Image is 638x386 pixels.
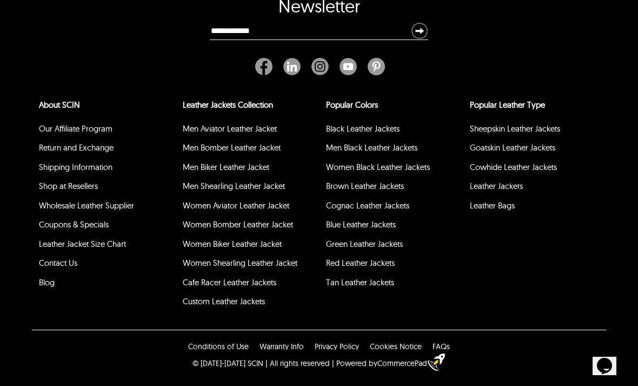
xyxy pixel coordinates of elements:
iframe: chat widget [433,174,627,337]
a: Warranty Info [260,342,304,351]
a: Men Shearling Leather Jacket [183,181,285,191]
a: eCommerce builder by CommercePad [430,354,445,374]
li: Tan Leather Jackets [324,275,463,295]
a: FAQs [433,342,450,351]
a: Coupons & Specials [39,219,109,230]
span: Welcome to our site, if you need help simply reply to this message, we are online and ready to help. [4,4,178,21]
li: Shipping Information [37,160,176,179]
a: popular leather jacket colors [326,100,378,110]
a: Instagram [306,58,334,75]
a: Tan Leather Jackets [326,277,394,287]
li: Men Biker Leather Jacket [181,160,320,179]
a: Shipping Information [39,162,112,172]
a: Cowhide Leather Jackets [470,162,557,172]
a: Privacy Policy [315,342,359,351]
a: Men Bomber Leather Jacket [183,142,281,153]
a: Brown Leather Jackets [326,181,404,191]
a: Red Leather Jackets [326,258,395,268]
img: Facebook [255,58,273,75]
li: Coupons & Specials [37,217,176,237]
li: Black Leather Jackets [324,121,463,141]
li: Sheepskin Leather Jackets [468,121,607,141]
a: Youtube [334,58,362,75]
li: Men Aviator Leather Jacket [181,121,320,141]
li: Women Bomber Leather Jacket [181,217,320,237]
a: Men Black Leather Jackets [326,142,417,153]
a: Our Affiliate Program [39,123,112,134]
li: Leather Jacket Size Chart [37,237,176,256]
li: Our Affiliate Program [37,121,176,141]
li: Shop at Resellers [37,179,176,198]
li: Brown Leather Jackets [324,179,463,198]
img: Newsletter Submit [411,22,428,40]
li: Women Black Leather Jackets [324,160,463,179]
li: Red Leather Jackets [324,256,463,275]
a: Women Shearling Leather Jacket [183,258,297,268]
img: eCommerce builder by CommercePad [428,354,445,371]
li: Green Leather Jackets [324,237,463,256]
a: Leather Jackets Collection [183,100,273,110]
a: Green Leather Jackets [326,239,403,249]
li: Return and Exchange [37,140,176,160]
a: Custom Leather Jackets [183,296,265,306]
a: Contact Us [39,258,77,268]
p: © [DATE]-[DATE] SCIN | All rights reserved [192,358,330,369]
a: CommercePad [377,358,427,368]
a: Sheepskin Leather Jackets [470,123,560,134]
a: Women Black Leather Jackets [326,162,430,172]
a: Popular Leather Type [470,100,545,110]
div: Welcome to our site, if you need help simply reply to this message, we are online and ready to help. [4,4,199,22]
a: About SCIN [39,100,80,110]
a: Pinterest [362,58,385,75]
div: Newsletter [32,1,606,22]
li: Men Bomber Leather Jacket [181,140,320,160]
a: Women Biker Leather Jacket [183,239,282,249]
img: Youtube [340,58,357,75]
a: Black Leather Jackets [326,123,400,134]
a: Blog [39,277,55,287]
li: Blog [37,275,176,295]
a: Return and Exchange [39,142,114,153]
li: Men Shearling Leather Jacket [181,179,320,198]
iframe: chat widget [593,343,627,375]
li: Women Aviator Leather Jacket [181,198,320,218]
li: Cognac Leather Jackets [324,198,463,218]
a: Men Biker Leather Jacket [183,162,269,172]
a: Cookies Notice [370,342,422,351]
li: Cafe Racer Leather Jackets [181,275,320,295]
a: Men Aviator Leather Jacket [183,123,277,134]
a: Women Aviator Leather Jacket [183,200,289,211]
li: Women Biker Leather Jacket [181,237,320,256]
li: Wholesale Leather Supplier [37,198,176,218]
a: Cafe Racer Leather Jackets [183,277,276,287]
li: Contact Us [37,256,176,275]
li: Cowhide Leather Jackets [468,160,607,179]
a: Goatskin Leather Jackets [470,142,555,153]
a: Conditions of Use [188,342,249,351]
a: Cognac Leather Jackets [326,200,409,211]
a: Shop at Resellers [39,181,98,191]
img: Pinterest [368,58,385,75]
li: Women Shearling Leather Jacket [181,256,320,275]
div: Powered by [336,358,427,369]
a: Linkedin [278,58,306,75]
img: Linkedin [283,58,301,75]
a: Women Bomber Leather Jacket [183,219,293,230]
div: | [332,358,334,369]
li: Men Black Leather Jackets [324,140,463,160]
li: Goatskin Leather Jackets [468,140,607,160]
a: Blue Leather Jackets [326,219,396,230]
li: Blue Leather Jackets [324,217,463,237]
a: Facebook [255,58,278,75]
a: Wholesale Leather Supplier [39,200,134,211]
a: Leather Jacket Size Chart [39,239,126,249]
li: Custom Leather Jackets [181,294,320,313]
img: Instagram [311,58,329,75]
